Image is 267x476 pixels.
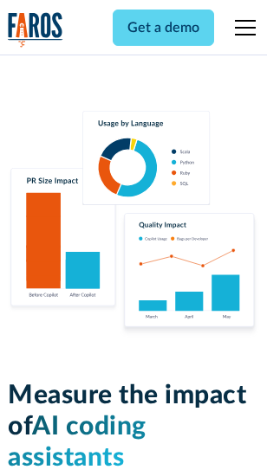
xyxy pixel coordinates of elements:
a: home [8,12,63,48]
a: Get a demo [113,10,214,46]
span: AI coding assistants [8,414,147,471]
img: Charts tracking GitHub Copilot's usage and impact on velocity and quality [8,111,259,338]
img: Logo of the analytics and reporting company Faros. [8,12,63,48]
div: menu [225,7,259,48]
h1: Measure the impact of [8,380,259,473]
